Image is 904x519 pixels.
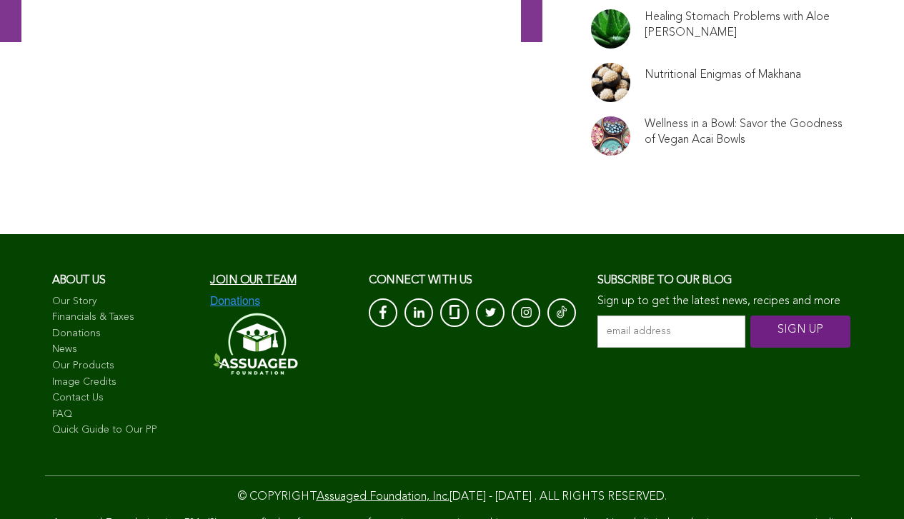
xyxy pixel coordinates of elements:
[52,295,197,309] a: Our Story
[557,305,567,319] img: Tik-Tok-Icon
[645,9,843,41] a: Healing Stomach Problems with Aloe [PERSON_NAME]
[238,491,667,503] span: © COPYRIGHT [DATE] - [DATE] . ALL RIGHTS RESERVED.
[52,359,197,373] a: Our Products
[52,408,197,422] a: FAQ
[210,308,299,379] img: Assuaged-Foundation-Logo-White
[317,491,449,503] a: Assuaged Foundation, Inc.
[597,270,852,291] h3: Subscribe to our blog
[210,295,260,308] img: Donations
[52,376,197,390] a: Image Credits
[369,275,472,286] span: CONNECT with us
[449,305,460,319] img: glassdoor_White
[52,391,197,405] a: Contact Us
[52,423,197,438] a: Quick Guide to Our PP
[750,316,850,348] input: SIGN UP
[597,295,852,308] p: Sign up to get the latest news, recipes and more
[210,275,296,286] a: Join our team
[52,311,197,325] a: Financials & Taxes
[597,316,745,348] input: email address
[645,116,843,148] a: Wellness in a Bowl: Savor the Goodness of Vegan Acai Bowls
[52,327,197,341] a: Donations
[833,450,904,519] iframe: Chat Widget
[645,67,801,83] a: Nutritional Enigmas of Makhana
[52,275,106,286] span: About us
[52,343,197,357] a: News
